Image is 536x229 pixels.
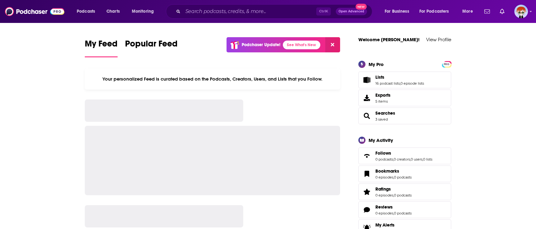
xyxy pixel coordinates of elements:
span: , [393,175,394,179]
span: , [393,157,394,161]
span: Searches [358,108,451,124]
a: 16 podcast lists [375,81,400,86]
a: 0 episodes [375,193,393,197]
span: My Alerts [375,222,395,228]
span: Reviews [358,201,451,218]
span: Exports [361,94,373,102]
a: Welcome [PERSON_NAME]! [358,37,420,42]
span: More [462,7,473,16]
span: Ctrl K [316,7,331,15]
span: Lists [375,74,384,80]
span: For Business [385,7,409,16]
button: open menu [128,7,162,16]
a: Searches [361,112,373,120]
a: View Profile [426,37,451,42]
a: 0 episode lists [400,81,424,86]
span: My Feed [85,38,118,53]
a: 3 saved [375,117,388,121]
div: My Activity [369,137,393,143]
button: open menu [458,7,481,16]
span: Follows [358,148,451,164]
button: Show profile menu [514,5,528,18]
a: 0 podcasts [394,175,412,179]
span: Exports [375,92,391,98]
a: Lists [361,76,373,84]
div: My Pro [369,61,384,67]
img: Podchaser - Follow, Share and Rate Podcasts [5,6,64,17]
button: Open AdvancedNew [336,8,367,15]
img: User Profile [514,5,528,18]
a: Bookmarks [375,168,412,174]
span: Charts [106,7,120,16]
a: PRO [443,61,450,66]
div: Search podcasts, credits, & more... [172,4,378,19]
a: 0 podcasts [394,211,412,215]
span: Bookmarks [358,165,451,182]
span: , [422,157,423,161]
span: , [393,193,394,197]
a: Charts [102,7,123,16]
span: PRO [443,62,450,67]
a: See What's New [283,41,320,49]
span: , [410,157,411,161]
span: Open Advanced [339,10,364,13]
a: Show notifications dropdown [482,6,492,17]
a: Searches [375,110,395,116]
a: 0 lists [423,157,432,161]
span: , [393,211,394,215]
a: Reviews [361,205,373,214]
span: Ratings [358,183,451,200]
a: Lists [375,74,424,80]
button: open menu [415,7,458,16]
span: Podcasts [77,7,95,16]
a: Exports [358,90,451,106]
span: Popular Feed [125,38,178,53]
span: For Podcasters [419,7,449,16]
span: Reviews [375,204,393,210]
span: Follows [375,150,391,156]
a: Bookmarks [361,170,373,178]
span: Logged in as diana.griffin [514,5,528,18]
a: Follows [375,150,432,156]
span: New [356,4,367,10]
a: Popular Feed [125,38,178,57]
a: My Feed [85,38,118,57]
span: Monitoring [132,7,154,16]
span: 5 items [375,99,391,103]
span: Lists [358,72,451,88]
input: Search podcasts, credits, & more... [183,7,316,16]
button: open menu [72,7,103,16]
a: 0 users [411,157,422,161]
p: Podchaser Update! [242,42,280,47]
button: open menu [380,7,417,16]
a: Ratings [375,186,412,192]
a: Show notifications dropdown [497,6,507,17]
span: Bookmarks [375,168,399,174]
a: Ratings [361,187,373,196]
div: Your personalized Feed is curated based on the Podcasts, Creators, Users, and Lists that you Follow. [85,68,340,90]
a: 0 creators [394,157,410,161]
a: 0 podcasts [394,193,412,197]
a: 0 episodes [375,211,393,215]
a: Reviews [375,204,412,210]
span: Ratings [375,186,391,192]
a: 0 episodes [375,175,393,179]
a: Follows [361,152,373,160]
a: 0 podcasts [375,157,393,161]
